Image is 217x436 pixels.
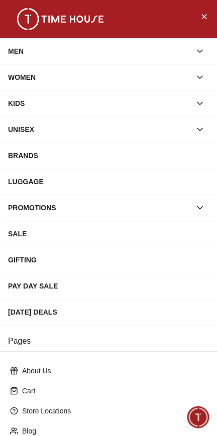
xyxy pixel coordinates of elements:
div: Chat Widget [187,406,209,428]
div: [DATE] DEALS [8,303,209,321]
p: About Us [22,366,203,376]
div: KIDS [8,94,191,112]
div: PAY DAY SALE [8,277,209,295]
div: LUGGAGE [8,173,209,191]
div: MEN [8,42,191,60]
button: Close Menu [196,8,212,24]
div: PROMOTIONS [8,199,191,217]
div: BRANDS [8,147,209,165]
div: WOMEN [8,68,191,86]
p: Blog [22,426,203,436]
img: ... [10,8,111,30]
p: Cart [22,386,203,396]
div: SALE [8,225,209,243]
p: Store Locations [22,406,203,416]
div: GIFTING [8,251,209,269]
div: UNISEX [8,120,191,138]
